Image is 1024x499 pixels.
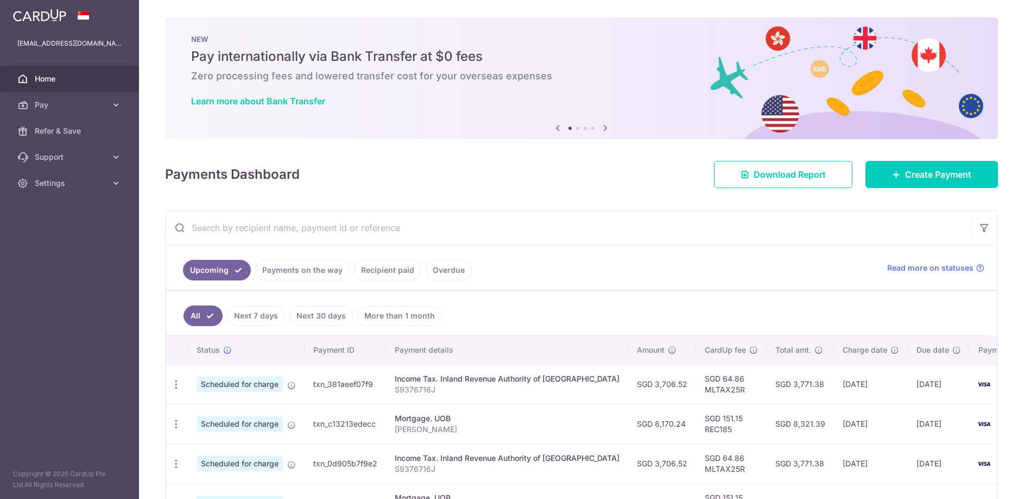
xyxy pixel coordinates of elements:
h6: Zero processing fees and lowered transfer cost for your overseas expenses [191,70,972,83]
td: [DATE] [908,364,970,404]
a: Download Report [714,161,852,188]
a: Read more on statuses [887,263,984,273]
td: SGD 3,706.52 [628,364,696,404]
p: [EMAIL_ADDRESS][DOMAIN_NAME] [17,38,122,49]
span: Refer & Save [35,126,106,136]
span: Support [35,152,106,163]
span: Amount [637,345,665,355]
td: txn_c13213edecc [305,404,386,444]
p: S9376716J [395,384,620,395]
td: [DATE] [834,404,908,444]
td: SGD 151.15 REC185 [696,404,767,444]
a: Learn more about Bank Transfer [191,96,325,107]
a: All [184,305,223,326]
span: Home [35,73,106,84]
span: Pay [35,99,106,110]
span: Read more on statuses [887,263,974,273]
span: Create Payment [905,168,971,181]
p: S9376716J [395,464,620,475]
td: [DATE] [908,444,970,483]
span: Due date [916,345,949,355]
td: [DATE] [834,444,908,483]
h5: Pay internationally via Bank Transfer at $0 fees [191,48,972,65]
td: SGD 3,706.52 [628,444,696,483]
td: SGD 3,771.38 [767,364,834,404]
a: Upcoming [183,260,251,280]
a: Next 30 days [289,305,353,326]
th: Payment ID [305,336,386,364]
td: [DATE] [834,364,908,404]
span: Download Report [754,168,826,181]
img: CardUp [13,9,66,22]
td: SGD 64.86 MLTAX25R [696,444,767,483]
input: Search by recipient name, payment id or reference [166,210,971,245]
div: Income Tax. Inland Revenue Authority of [GEOGRAPHIC_DATA] [395,453,620,464]
img: Bank Card [973,378,995,391]
td: SGD 3,771.38 [767,444,834,483]
td: SGD 8,170.24 [628,404,696,444]
span: Charge date [843,345,887,355]
td: [DATE] [908,404,970,444]
img: Bank transfer banner [165,17,998,139]
td: txn_0d905b7f9e2 [305,444,386,483]
span: Scheduled for charge [197,456,283,471]
div: Mortgage. UOB [395,413,620,424]
span: Scheduled for charge [197,377,283,392]
td: SGD 64.86 MLTAX25R [696,364,767,404]
span: Total amt. [775,345,811,355]
a: More than 1 month [357,305,442,326]
a: Recipient paid [354,260,421,280]
span: Settings [35,178,106,189]
td: SGD 8,321.39 [767,404,834,444]
p: [PERSON_NAME] [395,424,620,435]
img: Bank Card [973,417,995,431]
span: Status [197,345,220,355]
h4: Payments Dashboard [165,165,300,184]
img: Bank Card [973,457,995,470]
span: Scheduled for charge [197,416,283,432]
span: CardUp fee [705,345,746,355]
th: Payment details [386,336,628,364]
td: txn_381aeef07f9 [305,364,386,404]
a: Overdue [426,260,472,280]
div: Income Tax. Inland Revenue Authority of [GEOGRAPHIC_DATA] [395,373,620,384]
a: Payments on the way [255,260,350,280]
a: Create Payment [865,161,998,188]
a: Next 7 days [227,305,285,326]
p: NEW [191,35,972,43]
